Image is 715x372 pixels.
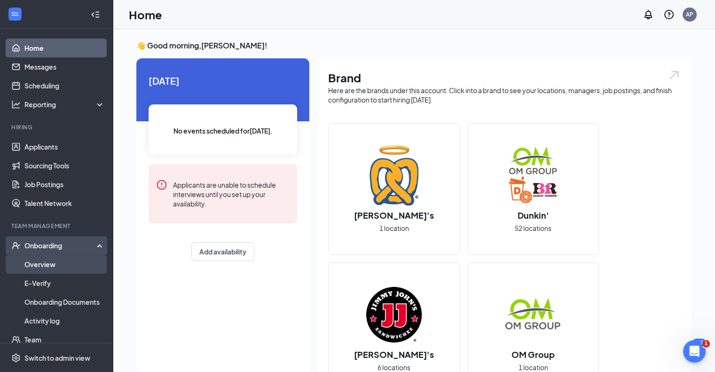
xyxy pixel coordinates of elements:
span: [DATE] [149,73,297,88]
h2: Dunkin' [508,209,558,221]
img: Jimmy John's [364,285,424,345]
a: Overview [24,255,105,274]
h1: Brand [328,70,680,86]
button: Add availability [191,242,254,261]
a: Applicants [24,137,105,156]
a: Onboarding Documents [24,293,105,311]
svg: Analysis [11,100,21,109]
div: Here are the brands under this account. Click into a brand to see your locations, managers, job p... [328,86,680,104]
div: Reporting [24,100,105,109]
a: E-Verify [24,274,105,293]
a: Home [24,39,105,57]
svg: Error [156,179,167,190]
img: Dunkin' [503,145,563,206]
img: open.6027fd2a22e1237b5b06.svg [668,70,680,80]
img: Auntie Anne's [364,145,424,206]
img: OM Group [503,285,563,345]
span: 52 locations [515,223,551,233]
a: Talent Network [24,194,105,213]
div: Hiring [11,123,103,131]
div: 961 [692,339,706,347]
span: No events scheduled for [DATE] . [173,126,273,136]
a: Sourcing Tools [24,156,105,175]
h2: OM Group [502,348,564,360]
h2: [PERSON_NAME]'s [345,348,443,360]
svg: UserCheck [11,241,21,250]
svg: Collapse [91,10,100,19]
a: Messages [24,57,105,76]
div: AP [686,10,693,18]
a: Scheduling [24,76,105,95]
span: 1 [702,340,710,348]
a: Team [24,330,105,349]
svg: QuestionInfo [663,9,675,20]
div: Team Management [11,222,103,230]
span: 1 location [379,223,409,233]
svg: WorkstreamLogo [10,9,20,19]
div: Onboarding [24,241,97,250]
svg: Settings [11,353,21,363]
h3: 👋 Good morning, [PERSON_NAME] ! [136,40,691,51]
svg: Notifications [643,9,654,20]
iframe: Intercom live chat [683,340,706,363]
h2: [PERSON_NAME]'s [345,209,443,221]
a: Activity log [24,311,105,330]
h1: Home [129,7,162,23]
div: Applicants are unable to schedule interviews until you set up your availability. [173,179,290,208]
a: Job Postings [24,175,105,194]
div: Switch to admin view [24,353,90,363]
